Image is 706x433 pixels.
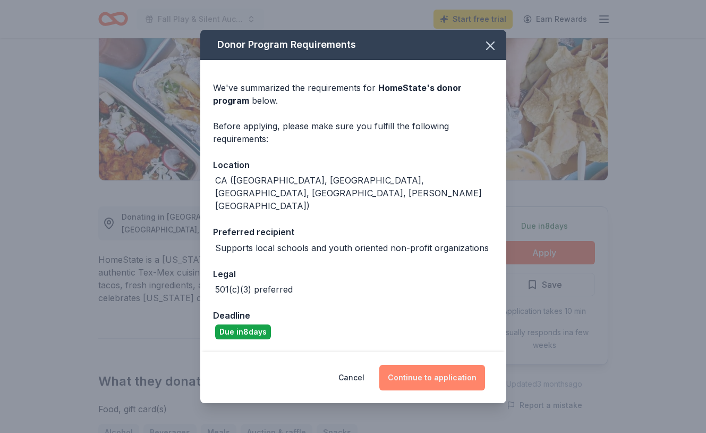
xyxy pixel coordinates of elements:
[338,365,364,390] button: Cancel
[215,324,271,339] div: Due in 8 days
[379,365,485,390] button: Continue to application
[213,267,494,281] div: Legal
[213,158,494,172] div: Location
[200,30,506,60] div: Donor Program Requirements
[213,225,494,239] div: Preferred recipient
[215,242,489,254] div: Supports local schools and youth oriented non-profit organizations
[213,120,494,145] div: Before applying, please make sure you fulfill the following requirements:
[213,81,494,107] div: We've summarized the requirements for below.
[215,174,494,212] div: CA ([GEOGRAPHIC_DATA], [GEOGRAPHIC_DATA], [GEOGRAPHIC_DATA], [GEOGRAPHIC_DATA], [PERSON_NAME][GEO...
[213,309,494,322] div: Deadline
[215,283,293,296] div: 501(c)(3) preferred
